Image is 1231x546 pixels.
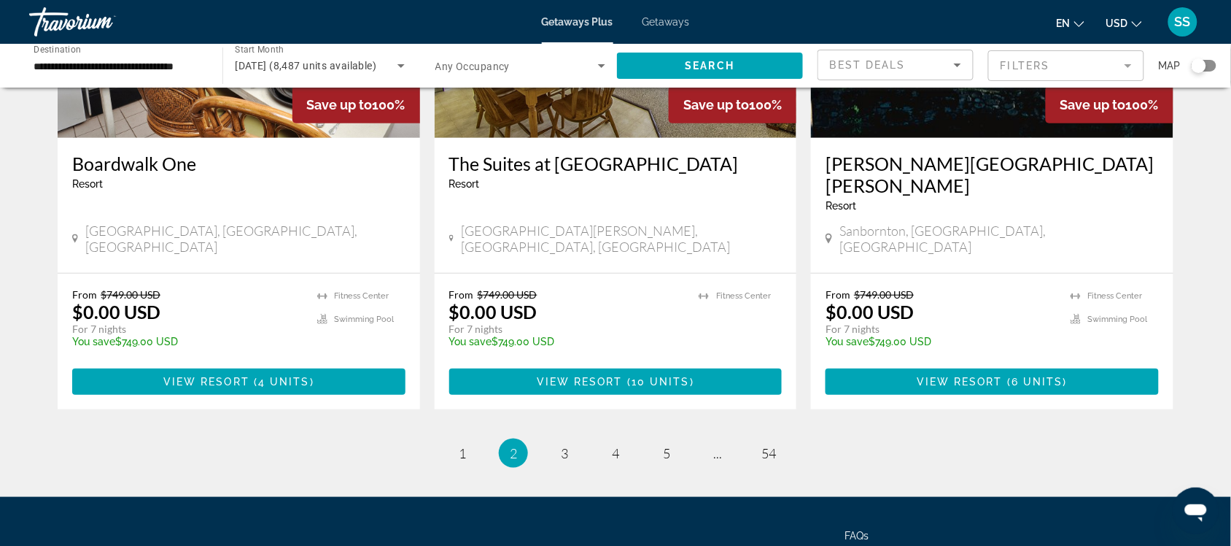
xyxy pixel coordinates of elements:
span: [GEOGRAPHIC_DATA][PERSON_NAME], [GEOGRAPHIC_DATA], [GEOGRAPHIC_DATA] [461,223,782,255]
span: Save up to [683,97,749,112]
span: Save up to [307,97,373,112]
span: Best Deals [830,59,906,71]
span: You save [72,336,115,347]
iframe: Button to launch messaging window [1173,488,1219,534]
button: Change language [1057,12,1084,34]
span: View Resort [537,376,623,388]
span: Sanbornton, [GEOGRAPHIC_DATA], [GEOGRAPHIC_DATA] [840,223,1159,255]
span: Fitness Center [716,291,771,301]
span: Destination [34,45,81,55]
button: Change currency [1106,12,1142,34]
p: $749.00 USD [449,336,685,347]
span: ( ) [623,376,694,388]
span: 10 units [632,376,690,388]
a: Boardwalk One [72,153,405,174]
span: ( ) [249,376,314,388]
span: View Resort [917,376,1003,388]
span: en [1057,18,1071,29]
a: Getaways [642,16,690,28]
span: You save [449,336,492,347]
span: 4 units [258,376,310,388]
span: [DATE] (8,487 units available) [235,60,376,72]
span: Resort [449,178,480,190]
span: SS [1175,15,1191,29]
span: You save [826,336,869,347]
p: For 7 nights [449,323,685,336]
nav: Pagination [58,439,1173,468]
p: For 7 nights [72,323,303,336]
span: Swimming Pool [335,315,395,324]
div: 100% [292,86,420,123]
span: $749.00 USD [101,288,160,301]
span: From [826,288,850,301]
span: $749.00 USD [478,288,537,301]
span: Any Occupancy [435,61,510,72]
a: The Suites at [GEOGRAPHIC_DATA] [449,153,783,174]
span: Fitness Center [335,291,389,301]
button: View Resort(10 units) [449,369,783,395]
span: Swimming Pool [1088,315,1148,324]
a: Getaways Plus [542,16,613,28]
span: From [449,288,474,301]
span: 2 [510,445,517,461]
p: $749.00 USD [826,336,1056,347]
span: View Resort [163,376,249,388]
span: Map [1159,55,1181,76]
span: 4 [612,445,619,461]
span: ( ) [1003,376,1068,388]
a: Travorium [29,3,175,41]
span: 6 units [1011,376,1063,388]
span: Save up to [1060,97,1126,112]
span: ... [713,445,722,461]
span: 1 [459,445,466,461]
button: Search [617,53,803,79]
span: 54 [761,445,776,461]
span: From [72,288,97,301]
button: View Resort(4 units) [72,369,405,395]
p: $749.00 USD [72,336,303,347]
span: USD [1106,18,1128,29]
a: FAQs [845,530,869,542]
span: [GEOGRAPHIC_DATA], [GEOGRAPHIC_DATA], [GEOGRAPHIC_DATA] [85,223,405,255]
span: $749.00 USD [854,288,914,301]
span: Start Month [235,45,284,55]
span: Search [686,60,735,72]
p: For 7 nights [826,323,1056,336]
p: $0.00 USD [449,301,537,323]
mat-select: Sort by [830,56,961,74]
button: View Resort(6 units) [826,369,1159,395]
a: [PERSON_NAME][GEOGRAPHIC_DATA][PERSON_NAME] [826,153,1159,196]
span: Fitness Center [1088,291,1143,301]
p: $0.00 USD [826,301,914,323]
span: Resort [72,178,103,190]
span: 3 [561,445,568,461]
button: User Menu [1164,7,1202,37]
span: 5 [663,445,670,461]
div: 100% [669,86,796,123]
button: Filter [988,50,1144,82]
span: Resort [826,200,856,212]
div: 100% [1046,86,1173,123]
p: $0.00 USD [72,301,160,323]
